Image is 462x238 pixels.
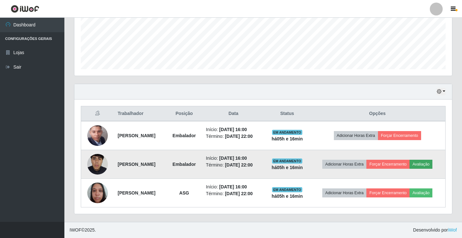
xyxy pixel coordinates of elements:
[118,162,155,167] strong: [PERSON_NAME]
[225,134,253,139] time: [DATE] 22:00
[206,133,261,140] li: Término:
[118,133,155,138] strong: [PERSON_NAME]
[206,126,261,133] li: Início:
[410,160,432,169] button: Avaliação
[378,131,421,140] button: Forçar Encerramento
[179,190,189,195] strong: ASG
[225,162,253,167] time: [DATE] 22:00
[114,106,166,121] th: Trabalhador
[366,160,410,169] button: Forçar Encerramento
[206,190,261,197] li: Término:
[70,227,96,233] span: © 2025 .
[202,106,265,121] th: Data
[334,131,378,140] button: Adicionar Horas Extra
[118,190,155,195] strong: [PERSON_NAME]
[309,106,445,121] th: Opções
[272,130,303,135] span: EM ANDAMENTO
[366,188,410,197] button: Forçar Encerramento
[166,106,202,121] th: Posição
[219,156,247,161] time: [DATE] 16:00
[87,141,108,187] img: 1733491183363.jpeg
[219,127,247,132] time: [DATE] 16:00
[206,162,261,168] li: Término:
[11,5,39,13] img: CoreUI Logo
[219,184,247,189] time: [DATE] 16:00
[272,165,303,170] strong: há 05 h e 16 min
[173,133,196,138] strong: Embalador
[225,191,253,196] time: [DATE] 22:00
[413,227,457,233] span: Desenvolvido por
[410,188,432,197] button: Avaliação
[173,162,196,167] strong: Embalador
[70,227,81,233] span: IWOF
[272,158,303,164] span: EM ANDAMENTO
[87,179,108,206] img: 1740415667017.jpeg
[448,227,457,233] a: iWof
[206,184,261,190] li: Início:
[206,155,261,162] li: Início:
[265,106,310,121] th: Status
[322,188,366,197] button: Adicionar Horas Extra
[272,187,303,192] span: EM ANDAMENTO
[272,194,303,199] strong: há 05 h e 16 min
[87,113,108,158] img: 1718410528864.jpeg
[272,136,303,141] strong: há 05 h e 16 min
[322,160,366,169] button: Adicionar Horas Extra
